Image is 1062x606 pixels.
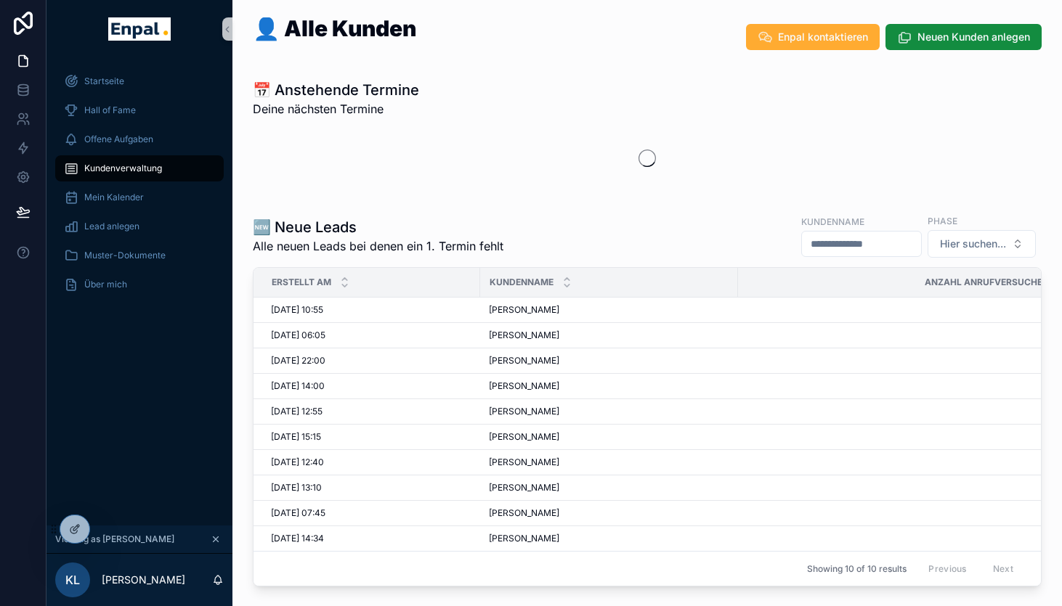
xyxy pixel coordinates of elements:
[271,482,471,494] a: [DATE] 13:10
[925,277,1042,288] span: Anzahl Anrufversuche
[489,355,559,367] span: [PERSON_NAME]
[253,17,416,39] h1: 👤 Alle Kunden
[84,75,124,87] span: Startseite
[489,329,729,341] a: [PERSON_NAME]
[253,80,419,100] h1: 📅 Anstehende Termine
[917,30,1030,44] span: Neuen Kunden anlegen
[489,482,559,494] span: [PERSON_NAME]
[747,406,1061,417] a: 4
[271,431,471,443] a: [DATE] 15:15
[490,277,554,288] span: Kundenname
[272,277,331,288] span: Erstellt Am
[55,533,174,545] span: Viewing as [PERSON_NAME]
[271,304,323,316] span: [DATE] 10:55
[928,214,957,227] label: Phase
[271,507,471,519] a: [DATE] 07:45
[747,431,1061,443] a: 5
[489,406,559,417] span: [PERSON_NAME]
[489,507,729,519] a: [PERSON_NAME]
[271,355,325,367] span: [DATE] 22:00
[84,250,166,261] span: Muster-Dokumente
[489,380,729,392] a: [PERSON_NAME]
[489,482,729,494] a: [PERSON_NAME]
[46,58,232,316] div: scrollable content
[253,217,503,237] h1: 🆕 Neue Leads
[102,573,185,587] p: [PERSON_NAME]
[489,380,559,392] span: [PERSON_NAME]
[84,192,144,203] span: Mein Kalender
[253,237,503,255] span: Alle neuen Leads bei denen ein 1. Termin fehlt
[885,24,1042,50] button: Neuen Kunden anlegen
[271,533,324,544] span: [DATE] 14:34
[489,406,729,417] a: [PERSON_NAME]
[271,304,471,316] a: [DATE] 10:55
[271,456,471,468] a: [DATE] 12:40
[271,329,325,341] span: [DATE] 06:05
[84,134,153,145] span: Offene Aufgaben
[271,355,471,367] a: [DATE] 22:00
[747,304,1061,316] a: 3
[489,507,559,519] span: [PERSON_NAME]
[84,105,136,116] span: Hall of Fame
[747,355,1061,367] a: 3
[489,533,559,544] span: [PERSON_NAME]
[489,456,729,468] a: [PERSON_NAME]
[55,271,224,298] a: Über mich
[489,533,729,544] a: [PERSON_NAME]
[747,533,1061,544] a: 1
[489,304,559,316] span: [PERSON_NAME]
[778,30,868,44] span: Enpal kontaktieren
[253,100,419,118] span: Deine nächsten Termine
[271,406,471,417] a: [DATE] 12:55
[489,329,559,341] span: [PERSON_NAME]
[746,24,880,50] button: Enpal kontaktieren
[489,355,729,367] a: [PERSON_NAME]
[271,431,321,443] span: [DATE] 15:15
[271,507,325,519] span: [DATE] 07:45
[84,163,162,174] span: Kundenverwaltung
[55,213,224,239] a: Lead anlegen
[271,406,323,417] span: [DATE] 12:55
[747,329,1061,341] a: 3
[489,431,729,443] a: [PERSON_NAME]
[271,456,324,468] span: [DATE] 12:40
[801,215,864,228] label: Kundenname
[55,184,224,210] a: Mein Kalender
[55,155,224,181] a: Kundenverwaltung
[55,126,224,152] a: Offene Aufgaben
[271,482,322,494] span: [DATE] 13:10
[55,97,224,123] a: Hall of Fame
[940,237,1006,251] span: Hier suchen...
[807,563,907,575] span: Showing 10 of 10 results
[271,533,471,544] a: [DATE] 14:34
[489,431,559,443] span: [PERSON_NAME]
[271,329,471,341] a: [DATE] 06:05
[747,380,1061,392] a: 4
[489,456,559,468] span: [PERSON_NAME]
[747,456,1061,468] a: 7
[271,380,471,392] a: [DATE] 14:00
[55,242,224,269] a: Muster-Dokumente
[928,230,1036,258] button: Select Button
[747,482,1061,494] a: 3
[84,279,127,290] span: Über mich
[55,68,224,94] a: Startseite
[84,221,139,232] span: Lead anlegen
[271,380,325,392] span: [DATE] 14:00
[108,17,170,41] img: App logo
[65,571,80,589] span: KL
[747,507,1061,519] a: 3
[489,304,729,316] a: [PERSON_NAME]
